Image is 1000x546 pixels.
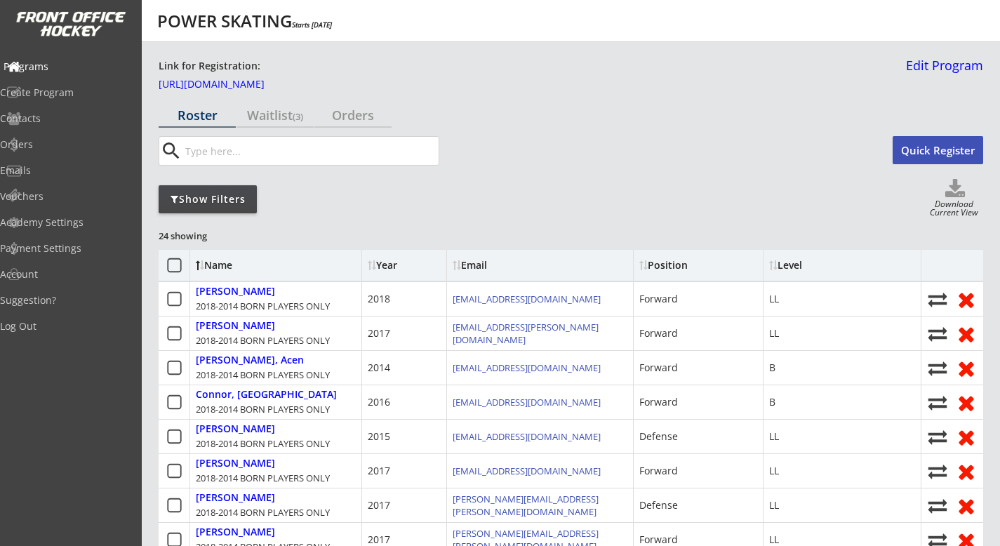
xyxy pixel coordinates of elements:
[196,526,275,538] div: [PERSON_NAME]
[927,393,948,412] button: Move player
[927,290,948,309] button: Move player
[900,59,983,84] a: Edit Program
[368,361,390,375] div: 2014
[639,361,678,375] div: Forward
[639,292,678,306] div: Forward
[769,395,775,409] div: B
[893,136,983,164] button: Quick Register
[159,140,182,162] button: search
[196,492,275,504] div: [PERSON_NAME]
[196,472,330,484] div: 2018-2014 BORN PLAYERS ONLY
[15,11,126,37] img: FOH%20White%20Logo%20Transparent.png
[196,389,337,401] div: Connor, [GEOGRAPHIC_DATA]
[955,460,978,482] button: Remove from roster (no refund)
[955,426,978,448] button: Remove from roster (no refund)
[955,288,978,310] button: Remove from roster (no refund)
[927,462,948,481] button: Move player
[927,496,948,515] button: Move player
[196,260,310,270] div: Name
[955,392,978,413] button: Remove from roster (no refund)
[927,359,948,378] button: Move player
[453,465,601,477] a: [EMAIL_ADDRESS][DOMAIN_NAME]
[368,498,390,512] div: 2017
[292,20,332,29] em: Starts [DATE]
[955,495,978,517] button: Remove from roster (no refund)
[639,464,678,478] div: Forward
[196,368,330,381] div: 2018-2014 BORN PLAYERS ONLY
[927,324,948,343] button: Move player
[769,292,779,306] div: LL
[639,498,678,512] div: Defense
[159,79,299,95] a: [URL][DOMAIN_NAME]
[196,506,330,519] div: 2018-2014 BORN PLAYERS ONLY
[182,137,439,165] input: Type here...
[639,395,678,409] div: Forward
[453,260,579,270] div: Email
[196,300,330,312] div: 2018-2014 BORN PLAYERS ONLY
[236,109,314,121] div: Waitlist
[159,192,257,206] div: Show Filters
[196,354,304,366] div: [PERSON_NAME], Acen
[293,110,303,123] font: (3)
[196,334,330,347] div: 2018-2014 BORN PLAYERS ONLY
[769,361,775,375] div: B
[314,109,392,121] div: Orders
[927,427,948,446] button: Move player
[769,430,779,444] div: LL
[196,286,275,298] div: [PERSON_NAME]
[453,493,599,518] a: [PERSON_NAME][EMAIL_ADDRESS][PERSON_NAME][DOMAIN_NAME]
[368,430,390,444] div: 2015
[453,396,601,408] a: [EMAIL_ADDRESS][DOMAIN_NAME]
[196,320,275,332] div: [PERSON_NAME]
[196,423,275,435] div: [PERSON_NAME]
[769,260,895,270] div: Level
[368,292,390,306] div: 2018
[955,323,978,345] button: Remove from roster (no refund)
[196,403,330,415] div: 2018-2014 BORN PLAYERS ONLY
[368,464,390,478] div: 2017
[927,179,983,200] button: Click to download full roster. Your browser settings may try to block it, check your security set...
[4,62,130,72] div: Programs
[639,430,678,444] div: Defense
[769,498,779,512] div: LL
[925,200,983,219] div: Download Current View
[368,326,390,340] div: 2017
[368,260,441,270] div: Year
[159,59,262,74] div: Link for Registration:
[769,326,779,340] div: LL
[639,260,757,270] div: Position
[639,326,678,340] div: Forward
[159,229,260,242] div: 24 showing
[453,361,601,374] a: [EMAIL_ADDRESS][DOMAIN_NAME]
[453,430,601,443] a: [EMAIL_ADDRESS][DOMAIN_NAME]
[368,395,390,409] div: 2016
[157,13,332,29] div: POWER SKATING
[453,293,601,305] a: [EMAIL_ADDRESS][DOMAIN_NAME]
[196,458,275,470] div: [PERSON_NAME]
[955,357,978,379] button: Remove from roster (no refund)
[769,464,779,478] div: LL
[196,437,330,450] div: 2018-2014 BORN PLAYERS ONLY
[453,321,599,346] a: [EMAIL_ADDRESS][PERSON_NAME][DOMAIN_NAME]
[159,109,236,121] div: Roster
